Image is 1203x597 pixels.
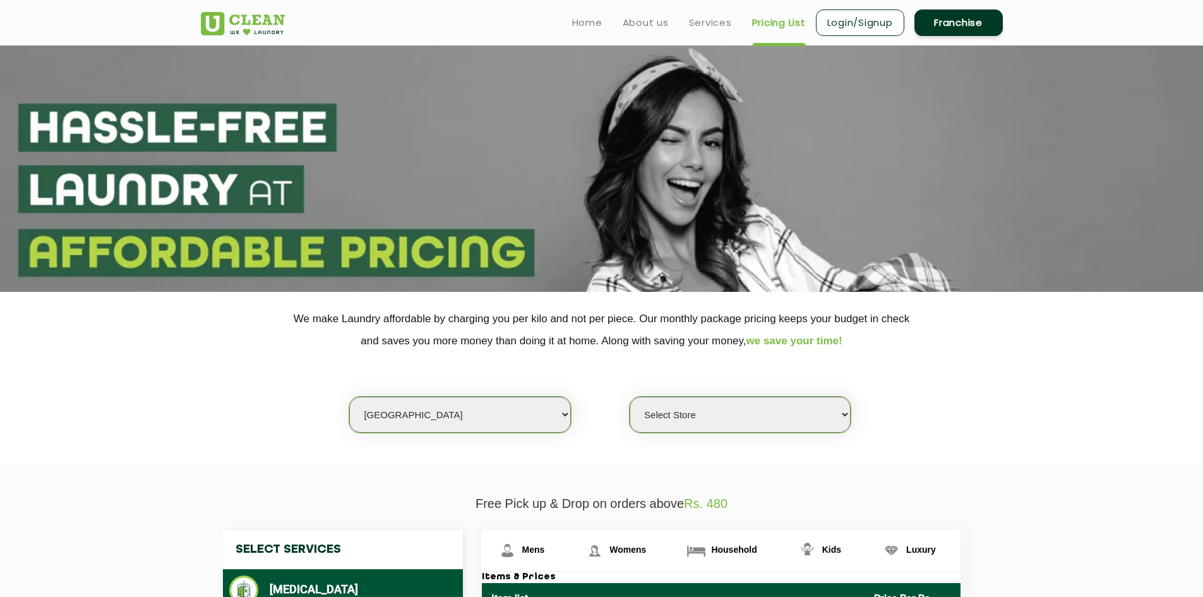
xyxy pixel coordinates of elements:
[822,545,841,555] span: Kids
[914,9,1003,36] a: Franchise
[522,545,545,555] span: Mens
[201,12,285,35] img: UClean Laundry and Dry Cleaning
[752,15,806,30] a: Pricing List
[496,540,518,562] img: Mens
[482,572,961,583] h3: Items & Prices
[201,308,1003,352] p: We make Laundry affordable by charging you per kilo and not per piece. Our monthly package pricin...
[880,540,902,562] img: Luxury
[584,540,606,562] img: Womens
[816,9,904,36] a: Login/Signup
[609,545,646,555] span: Womens
[623,15,669,30] a: About us
[746,335,842,347] span: we save your time!
[223,530,463,569] h4: Select Services
[685,540,707,562] img: Household
[906,545,936,555] span: Luxury
[711,545,757,555] span: Household
[572,15,602,30] a: Home
[201,497,1003,511] p: Free Pick up & Drop on orders above
[689,15,732,30] a: Services
[796,540,818,562] img: Kids
[684,497,727,510] span: Rs. 480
